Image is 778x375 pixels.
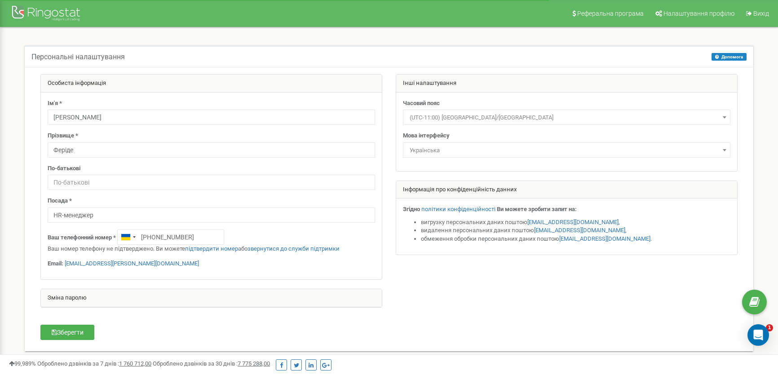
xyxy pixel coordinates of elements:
label: Часовий пояс [403,99,440,108]
input: Посада [48,207,375,223]
a: [EMAIL_ADDRESS][DOMAIN_NAME] [559,235,650,242]
div: Інші налаштування [396,75,737,93]
span: (UTC-11:00) Pacific/Midway [406,111,727,124]
h5: Персональні налаштування [31,53,125,61]
p: Ваш номер телефону не підтверджено. Ви можете або [48,245,375,253]
a: [EMAIL_ADDRESS][DOMAIN_NAME] [534,227,625,234]
div: Open Intercom Messenger [747,324,769,346]
div: Інформація про конфіденційність данних [396,181,737,199]
label: По-батькові [48,164,80,173]
strong: Згідно [403,206,420,212]
span: Оброблено дзвінків за 7 днів : [37,360,151,367]
label: Посада * [48,197,72,205]
div: Зміна паролю [41,289,382,307]
label: Мова інтерфейсу [403,132,450,140]
span: 99,989% [9,360,36,367]
a: підтвердити номер [185,245,238,252]
li: видалення персональних даних поштою , [421,226,730,235]
span: Вихід [753,10,769,17]
span: Реферальна програма [577,10,644,17]
label: Прізвище * [48,132,78,140]
input: Ім'я [48,110,375,125]
span: Оброблено дзвінків за 30 днів : [153,360,270,367]
label: Ім'я * [48,99,62,108]
span: Українська [403,142,730,158]
input: Прізвище [48,142,375,158]
div: Telephone country code [118,230,138,244]
a: звернутися до служби підтримки [248,245,340,252]
strong: Ви можете зробити запит на: [497,206,577,212]
span: Налаштування профілю [663,10,734,17]
input: +1-800-555-55-55 [117,229,224,245]
u: 7 775 288,00 [238,360,270,367]
label: Ваш телефонний номер * [48,234,116,242]
span: (UTC-11:00) Pacific/Midway [403,110,730,125]
a: політики конфіденційності [421,206,495,212]
strong: Email: [48,260,63,267]
span: 1 [766,324,773,331]
li: обмеження обробки персональних даних поштою . [421,235,730,243]
div: Особиста інформація [41,75,382,93]
a: [EMAIL_ADDRESS][DOMAIN_NAME] [527,219,619,225]
input: По-батькові [48,175,375,190]
a: [EMAIL_ADDRESS][PERSON_NAME][DOMAIN_NAME] [65,260,199,267]
span: Українська [406,144,727,157]
button: Зберегти [40,325,94,340]
u: 1 760 712,00 [119,360,151,367]
li: вигрузку персональних даних поштою , [421,218,730,227]
button: Допомога [712,53,747,61]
